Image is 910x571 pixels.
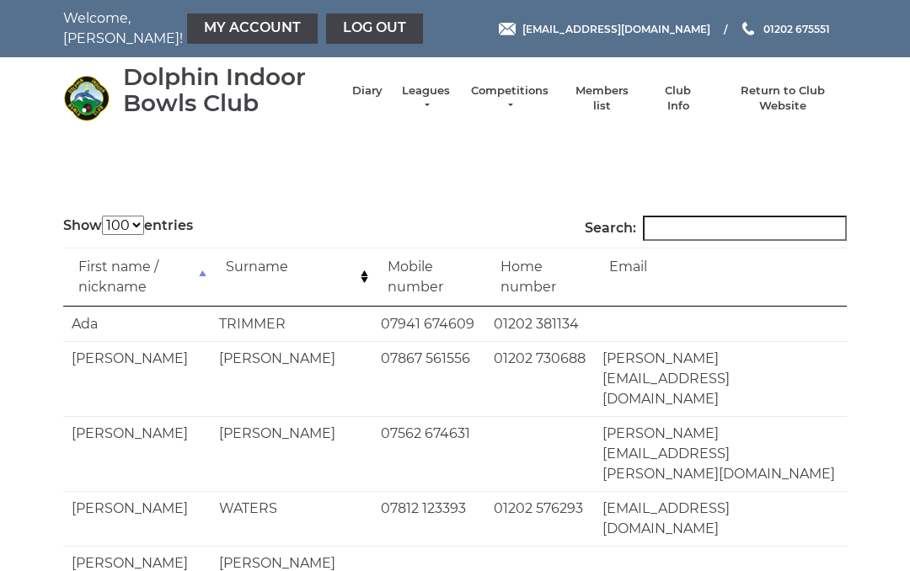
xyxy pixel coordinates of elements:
[211,491,372,546] td: WATERS
[372,248,484,307] td: Mobile number
[63,216,193,236] label: Show entries
[720,83,847,114] a: Return to Club Website
[372,491,484,546] td: 07812 123393
[522,22,710,35] span: [EMAIL_ADDRESS][DOMAIN_NAME]
[211,307,372,341] td: TRIMMER
[499,21,710,37] a: Email [EMAIL_ADDRESS][DOMAIN_NAME]
[485,341,594,416] td: 01202 730688
[594,248,847,307] td: Email
[399,83,452,114] a: Leagues
[63,491,211,546] td: [PERSON_NAME]
[372,416,484,491] td: 07562 674631
[211,416,372,491] td: [PERSON_NAME]
[63,307,211,341] td: Ada
[485,307,594,341] td: 01202 381134
[469,83,550,114] a: Competitions
[372,307,484,341] td: 07941 674609
[187,13,318,44] a: My Account
[63,248,211,307] td: First name / nickname: activate to sort column descending
[499,23,516,35] img: Email
[211,341,372,416] td: [PERSON_NAME]
[326,13,423,44] a: Log out
[63,8,375,49] nav: Welcome, [PERSON_NAME]!
[763,22,830,35] span: 01202 675551
[102,216,144,235] select: Showentries
[585,216,847,241] label: Search:
[566,83,636,114] a: Members list
[352,83,383,99] a: Diary
[372,341,484,416] td: 07867 561556
[123,64,335,116] div: Dolphin Indoor Bowls Club
[63,341,211,416] td: [PERSON_NAME]
[654,83,703,114] a: Club Info
[740,21,830,37] a: Phone us 01202 675551
[594,416,847,491] td: [PERSON_NAME][EMAIL_ADDRESS][PERSON_NAME][DOMAIN_NAME]
[211,248,372,307] td: Surname: activate to sort column ascending
[643,216,847,241] input: Search:
[594,341,847,416] td: [PERSON_NAME][EMAIL_ADDRESS][DOMAIN_NAME]
[485,248,594,307] td: Home number
[742,22,754,35] img: Phone us
[63,416,211,491] td: [PERSON_NAME]
[63,75,110,121] img: Dolphin Indoor Bowls Club
[485,491,594,546] td: 01202 576293
[594,491,847,546] td: [EMAIL_ADDRESS][DOMAIN_NAME]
